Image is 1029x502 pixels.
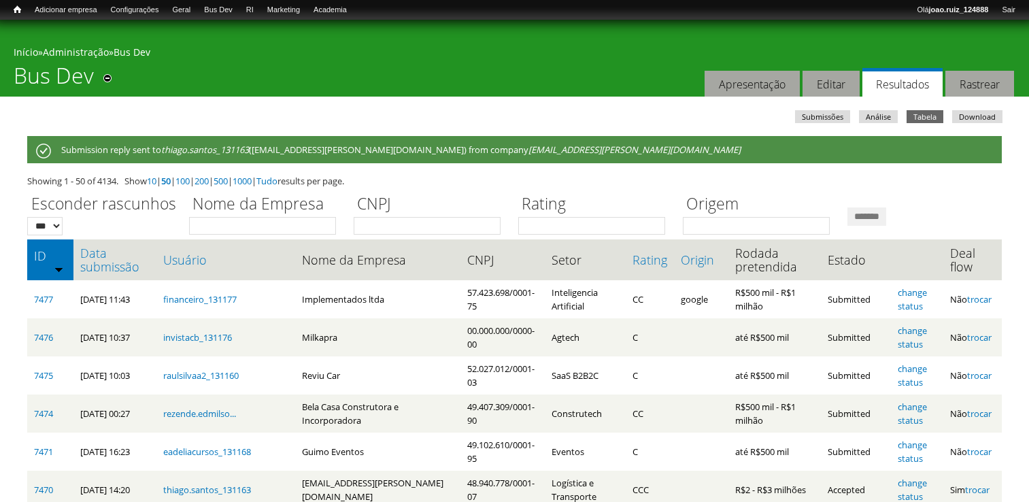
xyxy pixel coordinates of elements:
[295,280,460,318] td: Implementados ltda
[34,446,53,458] a: 7471
[943,239,1002,280] th: Deal flow
[295,433,460,471] td: Guimo Eventos
[34,369,53,382] a: 7475
[945,71,1014,97] a: Rastrear
[728,395,821,433] td: R$500 mil - R$1 milhão
[898,401,927,426] a: change status
[821,395,891,433] td: Submitted
[295,239,460,280] th: Nome da Empresa
[307,3,354,17] a: Academia
[34,293,53,305] a: 7477
[195,175,209,187] a: 200
[545,433,626,471] td: Eventos
[967,331,992,344] a: trocar
[952,110,1002,123] a: Download
[197,3,239,17] a: Bus Dev
[626,433,674,471] td: C
[626,395,674,433] td: CC
[545,356,626,395] td: SaaS B2B2C
[967,369,992,382] a: trocar
[859,110,898,123] a: Análise
[14,46,38,58] a: Início
[460,280,545,318] td: 57.423.698/0001-75
[995,3,1022,17] a: Sair
[73,318,157,356] td: [DATE] 10:37
[256,175,277,187] a: Tudo
[295,356,460,395] td: Reviu Car
[728,239,821,280] th: Rodada pretendida
[28,3,104,17] a: Adicionar empresa
[821,239,891,280] th: Estado
[943,433,1002,471] td: Não
[14,5,21,14] span: Início
[295,395,460,433] td: Bela Casa Construtora e Incorporadora
[898,286,927,312] a: change status
[214,175,228,187] a: 500
[34,484,53,496] a: 7470
[821,318,891,356] td: Submitted
[898,439,927,465] a: change status
[34,407,53,420] a: 7474
[518,193,674,217] label: Rating
[73,356,157,395] td: [DATE] 10:03
[43,46,109,58] a: Administração
[163,484,251,496] a: thiago.santos_131163
[728,356,821,395] td: até R$500 mil
[104,3,166,17] a: Configurações
[73,395,157,433] td: [DATE] 00:27
[460,239,545,280] th: CNPJ
[626,280,674,318] td: CC
[728,433,821,471] td: até R$500 mil
[967,293,992,305] a: trocar
[27,193,180,217] label: Esconder rascunhos
[632,253,667,267] a: Rating
[73,280,157,318] td: [DATE] 11:43
[163,331,232,344] a: invistacb_131176
[705,71,800,97] a: Apresentação
[898,324,927,350] a: change status
[967,407,992,420] a: trocar
[233,175,252,187] a: 1000
[260,3,307,17] a: Marketing
[163,293,237,305] a: financeiro_131177
[528,144,741,156] em: [EMAIL_ADDRESS][PERSON_NAME][DOMAIN_NAME]
[114,46,150,58] a: Bus Dev
[34,331,53,344] a: 7476
[943,280,1002,318] td: Não
[14,46,1015,63] div: » »
[165,3,197,17] a: Geral
[239,3,260,17] a: RI
[943,318,1002,356] td: Não
[898,363,927,388] a: change status
[626,318,674,356] td: C
[54,265,63,273] img: ordem crescente
[189,193,345,217] label: Nome da Empresa
[14,63,94,97] h1: Bus Dev
[821,280,891,318] td: Submitted
[163,369,239,382] a: raulsilvaa2_131160
[460,356,545,395] td: 52.027.012/0001-03
[7,3,28,16] a: Início
[545,395,626,433] td: Construtech
[943,395,1002,433] td: Não
[460,318,545,356] td: 00.000.000/0000-00
[907,110,943,123] a: Tabela
[161,144,249,156] em: thiago.santos_131163
[460,395,545,433] td: 49.407.309/0001-90
[681,253,722,267] a: Origin
[34,249,67,263] a: ID
[163,253,288,267] a: Usuário
[929,5,989,14] strong: joao.ruiz_124888
[163,446,251,458] a: eadeliacursos_131168
[910,3,995,17] a: Olájoao.ruiz_124888
[73,433,157,471] td: [DATE] 16:23
[295,318,460,356] td: Milkapra
[545,318,626,356] td: Agtech
[161,175,171,187] a: 50
[545,280,626,318] td: Inteligencia Artificial
[354,193,509,217] label: CNPJ
[795,110,850,123] a: Submissões
[728,280,821,318] td: R$500 mil - R$1 milhão
[626,356,674,395] td: C
[728,318,821,356] td: até R$500 mil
